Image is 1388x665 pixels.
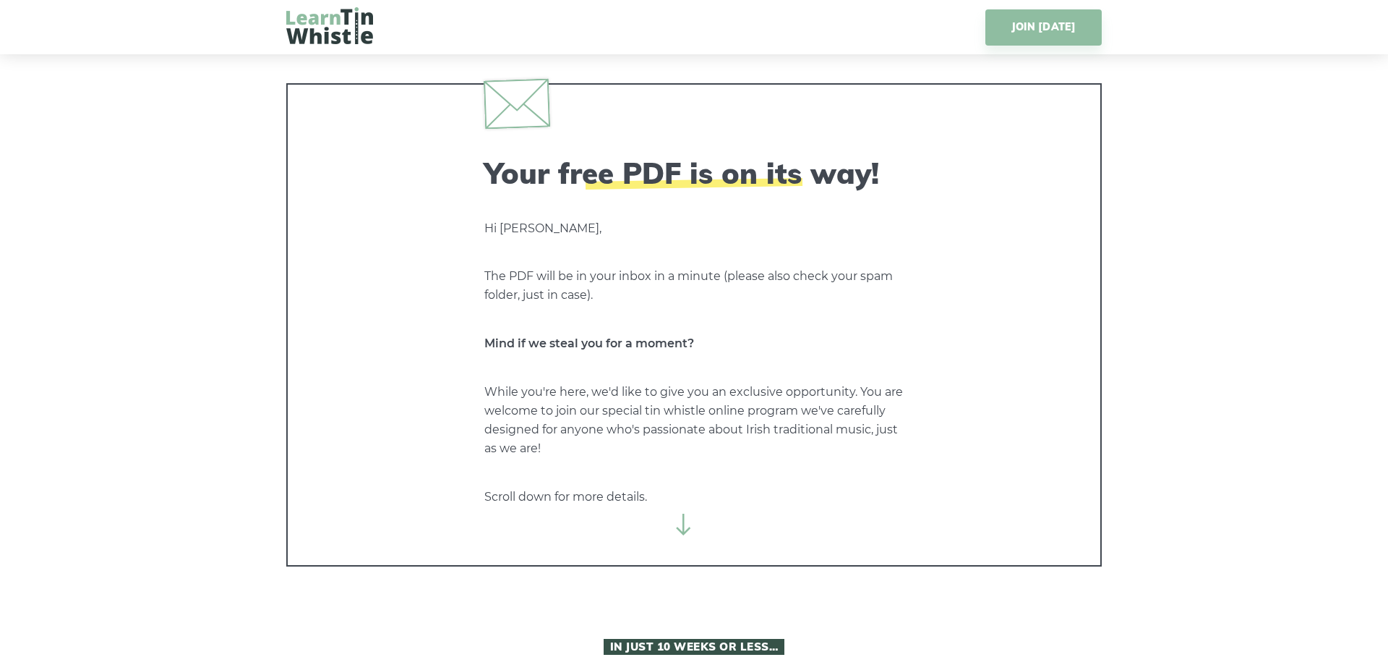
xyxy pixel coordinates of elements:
p: Scroll down for more details. [484,488,904,507]
strong: Mind if we steal you for a moment? [484,336,694,350]
img: envelope.svg [484,78,550,129]
p: Hi [PERSON_NAME], [484,219,904,238]
p: The PDF will be in your inbox in a minute (please also check your spam folder, just in case). [484,267,904,305]
h2: Your free PDF is on its way! [484,156,904,190]
p: While you're here, we'd like to give you an exclusive opportunity. You are welcome to join our sp... [484,383,904,458]
span: In Just 10 Weeks or Less… [604,639,784,655]
a: JOIN [DATE] [985,9,1102,46]
img: LearnTinWhistle.com [286,7,373,44]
